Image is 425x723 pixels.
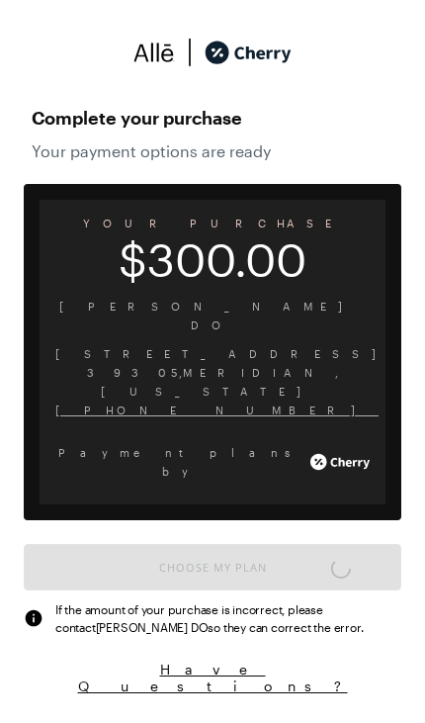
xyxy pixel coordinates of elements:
span: [PHONE_NUMBER] [55,401,370,419]
span: If the amount of your purchase is incorrect, please contact [PERSON_NAME] DO so they can correct ... [55,600,401,636]
img: svg%3e [133,38,175,67]
span: YOUR PURCHASE [40,210,385,236]
img: cherry_black_logo-DrOE_MJI.svg [205,38,292,67]
span: Your payment options are ready [32,141,393,160]
img: svg%3e [24,608,43,628]
span: [STREET_ADDRESS] 39305 , MERIDIAN , [US_STATE] [55,344,370,401]
button: Have Questions? [24,660,401,695]
button: Choose My Plan [24,544,401,590]
img: cherry_white_logo-JPerc-yG.svg [310,447,370,477]
span: [PERSON_NAME] DO [55,297,370,334]
span: $300.00 [40,246,385,273]
img: svg%3e [175,38,205,67]
span: Payment plans by [55,443,306,481]
span: Complete your purchase [32,102,393,134]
